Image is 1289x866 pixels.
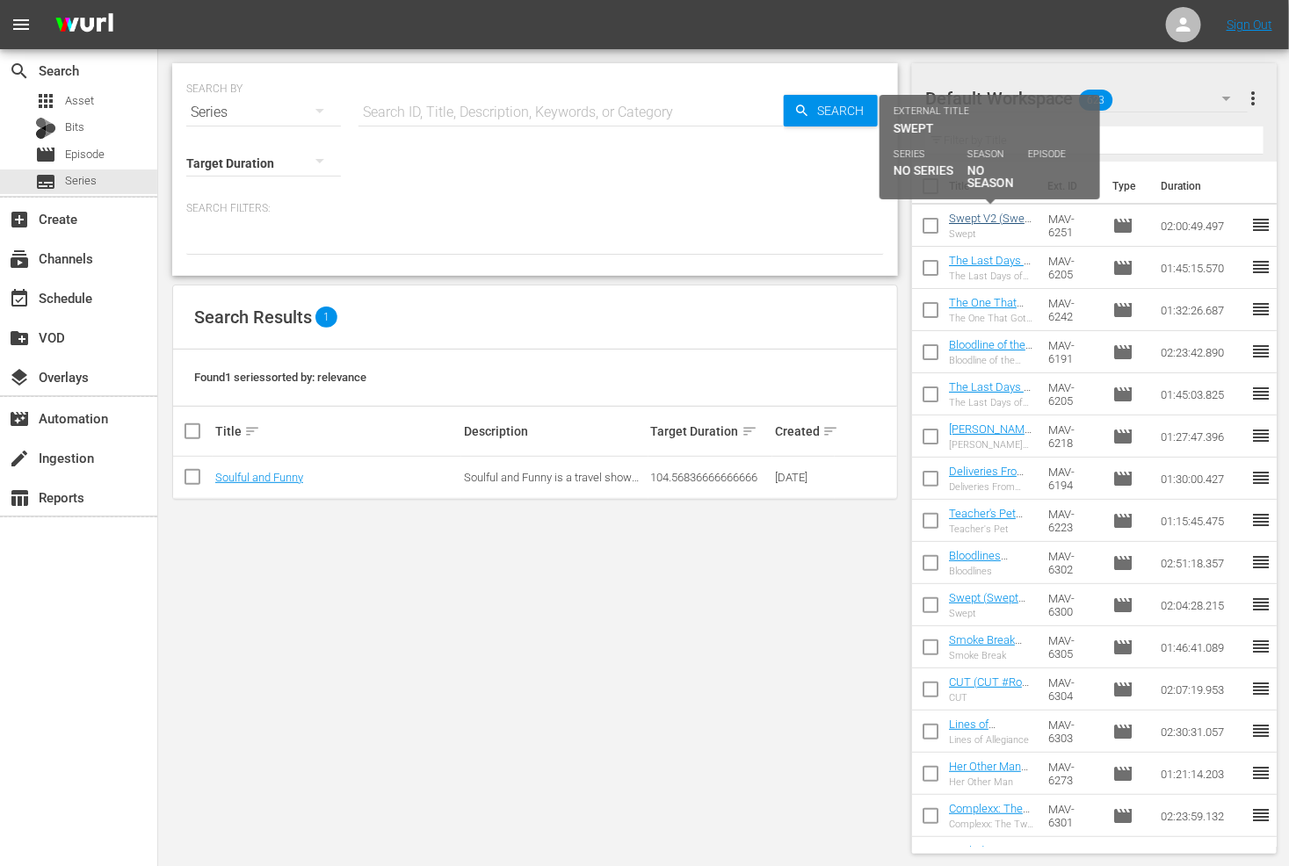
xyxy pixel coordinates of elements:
[1250,678,1271,699] span: reorder
[1038,162,1103,211] th: Ext. ID
[1041,753,1106,795] td: MAV-6273
[775,421,832,442] div: Created
[949,422,1034,502] a: [PERSON_NAME] and Magic TV-14 ([PERSON_NAME] and Magic TV-14 #Roku (VARIANT))
[742,423,757,439] span: sort
[1154,415,1250,458] td: 01:27:47.396
[1112,552,1133,574] span: Episode
[1041,795,1106,837] td: MAV-6301
[949,760,1028,812] a: Her Other Man (Her Other Man #Roku (VARIANT))
[1250,214,1271,235] span: reorder
[9,61,30,82] span: Search
[1112,510,1133,531] span: Episode
[949,355,1034,366] div: Bloodline of the Jewel
[186,201,884,216] p: Search Filters:
[949,481,1034,493] div: Deliveries From [PERSON_NAME]
[1250,720,1271,741] span: reorder
[1112,299,1133,321] span: Episode
[1041,415,1106,458] td: MAV-6218
[1154,205,1250,247] td: 02:00:49.497
[949,819,1034,830] div: Complexx: The Two Exes
[1112,384,1133,405] span: Episode
[1154,584,1250,626] td: 02:04:28.215
[1154,753,1250,795] td: 01:21:14.203
[949,313,1034,324] div: The One That Got Away
[1112,468,1133,489] span: Episode
[949,465,1033,530] a: Deliveries From Eva TV-14 (Deliveries From Eva TV-14 #Roku (VARIANT))
[1112,426,1133,447] span: Episode
[1041,205,1106,247] td: MAV-6251
[9,209,30,230] span: Create
[1154,289,1250,331] td: 01:32:26.687
[1154,711,1250,753] td: 02:30:31.057
[1041,458,1106,500] td: MAV-6194
[9,288,30,309] span: Schedule
[1112,637,1133,658] span: Episode
[9,367,30,388] span: Overlays
[1250,467,1271,488] span: reorder
[11,14,32,35] span: menu
[35,118,56,139] div: Bits
[1112,679,1133,700] span: Episode
[949,549,1008,602] a: Bloodlines (Bloodlines #Roku (VARIANT))
[1250,509,1271,530] span: reorder
[949,608,1034,619] div: Swept
[1154,500,1250,542] td: 01:15:45.475
[1041,247,1106,289] td: MAV-6205
[1250,425,1271,446] span: reorder
[1154,247,1250,289] td: 01:45:15.570
[949,776,1034,788] div: Her Other Man
[1041,331,1106,373] td: MAV-6191
[1112,805,1133,826] span: Episode
[194,371,366,384] span: Found 1 series sorted by: relevance
[186,88,341,137] div: Series
[949,397,1034,408] div: The Last Days of an Escort
[949,650,1034,661] div: Smoke Break
[1250,341,1271,362] span: reorder
[651,421,771,442] div: Target Duration
[9,328,30,349] span: VOD
[215,471,303,484] a: Soulful and Funny
[1250,256,1271,278] span: reorder
[35,90,56,112] span: Asset
[949,633,1022,686] a: Smoke Break (Smoke Break #Roku (VARIANT))
[35,144,56,165] span: Episode
[949,718,1034,783] a: Lines of Allegiance (Lines of Allegiance #Roku (VARIANT))
[1250,762,1271,783] span: reorder
[949,566,1034,577] div: Bloodlines
[1041,626,1106,668] td: MAV-6305
[1041,373,1106,415] td: MAV-6205
[194,307,312,328] span: Search Results
[949,675,1033,702] a: CUT (CUT #Roku (VARIANT))
[42,4,127,46] img: ans4CAIJ8jUAAAAAAAAAAAAAAAAAAAAAAAAgQb4GAAAAAAAAAAAAAAAAAAAAAAAAJMjXAAAAAAAAAAAAAAAAAAAAAAAAgAT5G...
[949,212,1034,238] a: Swept V2 (Swept V2 (VARIANT))
[1112,342,1133,363] span: Episode
[949,296,1029,375] a: The One That Got Away TV-14 (The One That Got Away TV-14 #Roku (VARIANT))
[822,423,838,439] span: sort
[1041,289,1106,331] td: MAV-6242
[65,92,94,110] span: Asset
[1242,88,1264,109] span: more_vert
[464,424,645,438] div: Description
[949,380,1033,459] a: The Last Days of an Escort TV-14 (The Last Days of an Escort TV-14 #Roku (VARIANT))
[1154,331,1250,373] td: 02:23:42.890
[949,271,1034,282] div: The Last Days of an Escort
[1112,721,1133,742] span: Episode
[1079,82,1112,119] span: 623
[9,408,30,429] span: Automation
[775,471,832,484] div: [DATE]
[1150,162,1256,211] th: Duration
[1154,373,1250,415] td: 01:45:03.825
[949,692,1034,704] div: CUT
[1242,77,1264,119] button: more_vert
[1041,668,1106,711] td: MAV-6304
[949,338,1032,417] a: Bloodline of the Jewel TV-14 (Bloodline of the Jewel TV-14 #Roku (VARIANT))
[244,423,260,439] span: sort
[810,95,878,126] span: Search
[949,439,1034,451] div: [PERSON_NAME] and Magic
[1250,383,1271,404] span: reorder
[949,507,1032,559] a: Teacher's Pet TV-14 (Teacher's Pet TV-14 #Roku (VARIANT))
[949,591,1025,631] a: Swept (Swept #Roku (VARIANT))
[1102,162,1150,211] th: Type
[949,254,1033,346] a: The Last Days of an Escort TV-14 V2 (The Last Days of an Escort TV-14 #Roku (VARIANT))
[1041,542,1106,584] td: MAV-6302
